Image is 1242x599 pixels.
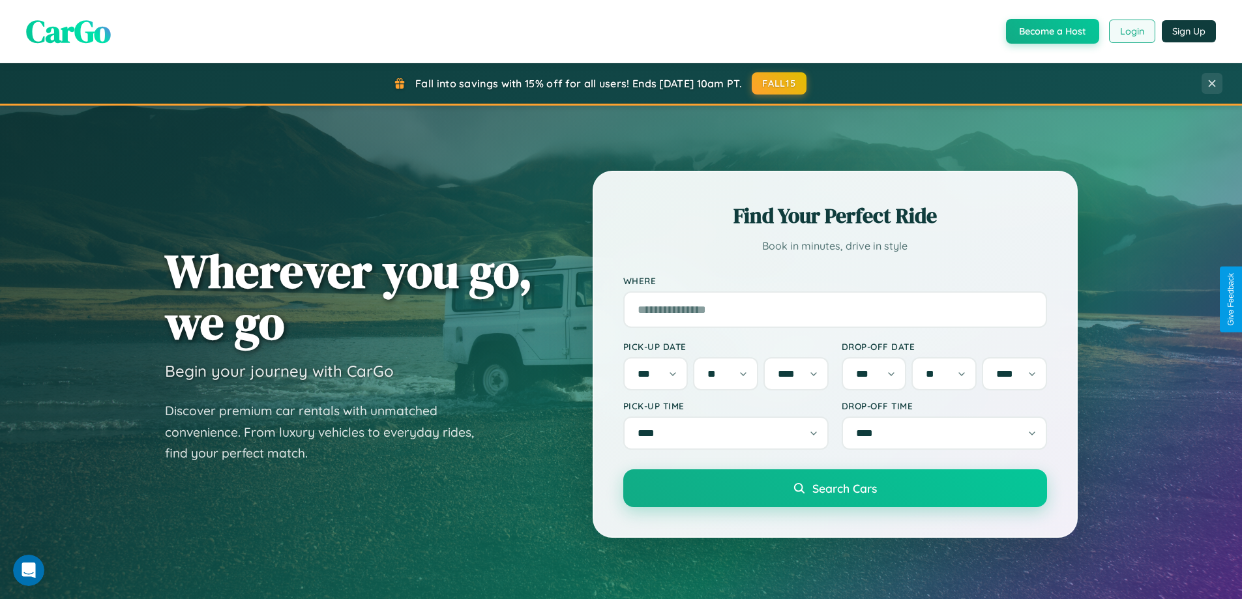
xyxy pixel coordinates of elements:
p: Discover premium car rentals with unmatched convenience. From luxury vehicles to everyday rides, ... [165,400,491,464]
button: Search Cars [623,469,1047,507]
label: Drop-off Time [842,400,1047,411]
label: Drop-off Date [842,341,1047,352]
button: Become a Host [1006,19,1099,44]
div: Give Feedback [1226,273,1235,326]
iframe: Intercom live chat [13,555,44,586]
button: FALL15 [752,72,806,95]
span: CarGo [26,10,111,53]
h3: Begin your journey with CarGo [165,361,394,381]
button: Login [1109,20,1155,43]
label: Where [623,275,1047,286]
h2: Find Your Perfect Ride [623,201,1047,230]
h1: Wherever you go, we go [165,245,533,348]
label: Pick-up Time [623,400,829,411]
span: Fall into savings with 15% off for all users! Ends [DATE] 10am PT. [415,77,742,90]
label: Pick-up Date [623,341,829,352]
span: Search Cars [812,481,877,495]
button: Sign Up [1162,20,1216,42]
p: Book in minutes, drive in style [623,237,1047,256]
